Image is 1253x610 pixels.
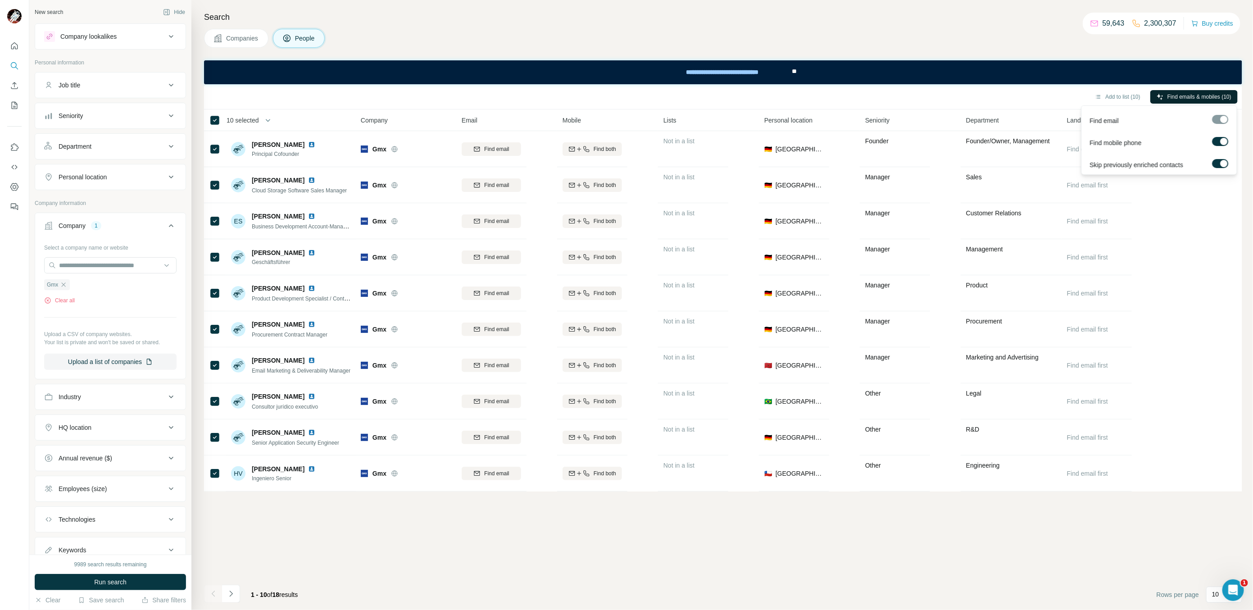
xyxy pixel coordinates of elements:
[563,431,622,444] button: Find both
[252,404,318,410] span: Consultor jurídico executivo
[252,284,304,293] span: [PERSON_NAME]
[764,289,772,298] span: 🇩🇪
[372,289,386,298] span: Gmx
[35,74,186,96] button: Job title
[764,325,772,334] span: 🇩🇪
[594,361,616,369] span: Find both
[966,209,1021,217] span: Customer Relations
[308,285,315,292] img: LinkedIn logo
[231,394,245,409] img: Avatar
[663,246,695,253] span: Not in a list
[361,146,368,153] img: Logo of Gmx
[252,212,304,221] span: [PERSON_NAME]
[764,469,772,478] span: 🇨🇱
[226,34,259,43] span: Companies
[563,214,622,228] button: Find both
[563,116,581,125] span: Mobile
[776,145,824,154] span: [GEOGRAPHIC_DATA]
[251,591,267,598] span: 1 - 10
[361,116,388,125] span: Company
[361,398,368,405] img: Logo of Gmx
[563,467,622,480] button: Find both
[35,596,60,605] button: Clear
[308,213,315,220] img: LinkedIn logo
[372,469,386,478] span: Gmx
[1191,17,1233,30] button: Buy credits
[231,250,245,264] img: Avatar
[966,282,988,289] span: Product
[462,250,521,264] button: Find email
[1067,326,1108,333] span: Find email first
[865,137,889,145] span: Founder
[484,469,509,478] span: Find email
[1222,579,1244,601] iframe: Intercom live chat
[563,250,622,264] button: Find both
[663,390,695,397] span: Not in a list
[1090,116,1119,125] span: Find email
[484,181,509,189] span: Find email
[1103,18,1125,29] p: 59,643
[252,248,304,257] span: [PERSON_NAME]
[252,440,339,446] span: Senior Application Security Engineer
[308,141,315,148] img: LinkedIn logo
[231,142,245,156] img: Avatar
[1067,362,1108,369] span: Find email first
[59,423,91,432] div: HQ location
[251,591,298,598] span: results
[361,434,368,441] img: Logo of Gmx
[1144,18,1176,29] p: 2,300,307
[663,354,695,361] span: Not in a list
[484,433,509,442] span: Find email
[776,433,824,442] span: [GEOGRAPHIC_DATA]
[35,539,186,561] button: Keywords
[7,77,22,94] button: Enrich CSV
[594,325,616,333] span: Find both
[44,330,177,338] p: Upload a CSV of company websites.
[35,8,63,16] div: New search
[594,181,616,189] span: Find both
[44,296,75,305] button: Clear all
[594,397,616,405] span: Find both
[252,392,304,401] span: [PERSON_NAME]
[94,578,127,587] span: Run search
[267,591,272,598] span: of
[231,322,245,337] img: Avatar
[462,214,521,228] button: Find email
[865,209,890,217] span: Manager
[764,145,772,154] span: 🇩🇪
[1212,590,1219,599] p: 10
[462,395,521,408] button: Find email
[252,187,347,194] span: Cloud Storage Software Sales Manager
[361,218,368,225] img: Logo of Gmx
[594,217,616,225] span: Find both
[865,116,890,125] span: Seniority
[1090,160,1183,169] span: Skip previously enriched contacts
[35,417,186,438] button: HQ location
[462,431,521,444] button: Find email
[308,393,315,400] img: LinkedIn logo
[372,361,386,370] span: Gmx
[308,249,315,256] img: LinkedIn logo
[231,178,245,192] img: Avatar
[7,199,22,215] button: Feedback
[35,574,186,590] button: Run search
[35,215,186,240] button: Company1
[663,173,695,181] span: Not in a list
[252,140,304,149] span: [PERSON_NAME]
[59,515,95,524] div: Technologies
[141,596,186,605] button: Share filters
[563,323,622,336] button: Find both
[462,323,521,336] button: Find email
[663,462,695,469] span: Not in a list
[74,560,147,569] div: 9989 search results remaining
[35,59,186,67] p: Personal information
[966,426,980,433] span: R&D
[966,354,1039,361] span: Marketing and Advertising
[35,509,186,530] button: Technologies
[865,426,881,433] span: Other
[776,469,824,478] span: [GEOGRAPHIC_DATA]
[966,246,1003,253] span: Management
[865,173,890,181] span: Manager
[663,137,695,145] span: Not in a list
